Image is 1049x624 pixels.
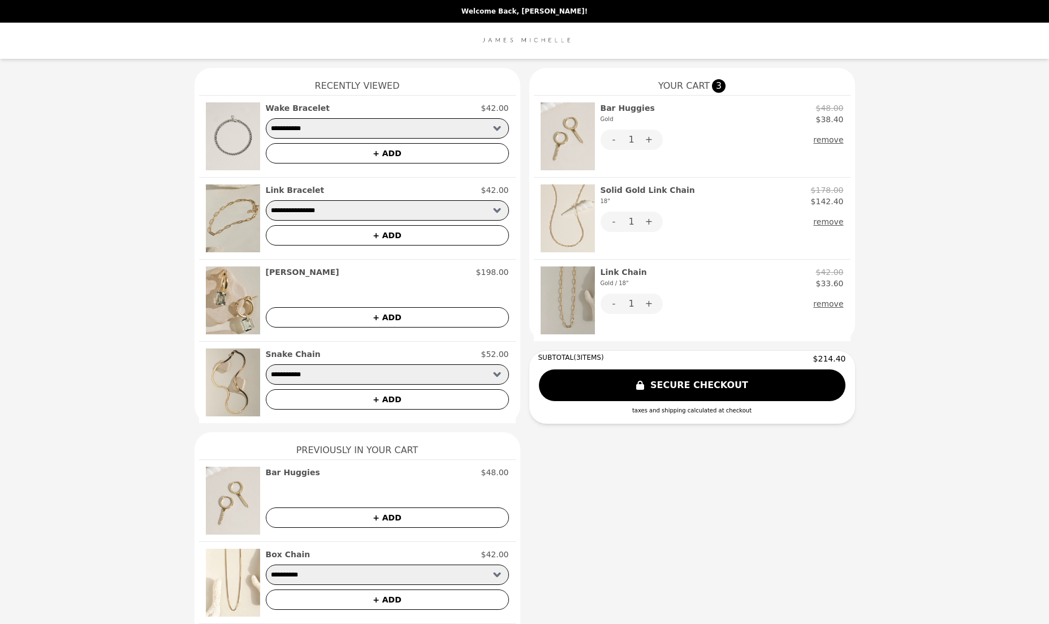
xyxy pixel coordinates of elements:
[573,354,603,362] span: ( 3 ITEMS)
[813,130,843,150] button: remove
[636,212,663,232] button: +
[481,348,509,360] p: $52.00
[712,79,726,93] span: 3
[601,294,628,314] button: -
[266,467,320,478] h2: Bar Huggies
[816,278,844,289] p: $33.60
[481,467,509,478] p: $48.00
[266,266,339,278] h2: [PERSON_NAME]
[538,354,574,362] span: SUBTOTAL
[266,364,509,385] select: Select a product variant
[266,143,509,163] button: + ADD
[206,348,260,416] img: Snake Chain
[477,29,572,52] img: Brand Logo
[636,294,663,314] button: +
[811,184,844,196] p: $178.00
[266,307,509,328] button: + ADD
[7,7,1042,16] p: Welcome Back, [PERSON_NAME]!
[601,114,655,125] div: Gold
[199,68,516,95] h1: Recently Viewed
[601,266,647,289] h2: Link Chain
[206,467,260,535] img: Bar Huggies
[811,196,844,207] p: $142.40
[813,294,843,314] button: remove
[541,266,595,334] img: Link Chain
[476,266,509,278] p: $198.00
[266,589,509,610] button: + ADD
[481,184,509,196] p: $42.00
[813,353,846,364] span: $214.40
[266,184,325,196] h2: Link Bracelet
[538,406,846,415] div: taxes and shipping calculated at checkout
[628,294,636,314] div: 1
[206,549,260,617] img: Box Chain
[628,212,636,232] div: 1
[816,102,844,114] p: $48.00
[206,102,260,170] img: Wake Bracelet
[266,549,310,560] h2: Box Chain
[206,266,260,334] img: Eden Huggies
[601,212,628,232] button: -
[601,130,628,150] button: -
[481,549,509,560] p: $42.00
[658,79,710,93] span: YOUR CART
[601,184,695,207] h2: Solid Gold Link Chain
[266,389,509,410] button: + ADD
[541,184,595,252] img: Solid Gold Link Chain
[199,432,516,459] h1: Previously In Your Cart
[601,278,647,289] div: Gold / 18"
[601,196,695,207] div: 18"
[816,266,844,278] p: $42.00
[266,225,509,246] button: + ADD
[541,102,595,170] img: Bar Huggies
[266,348,321,360] h2: Snake Chain
[813,212,843,232] button: remove
[266,118,509,139] select: Select a product variant
[628,130,636,150] div: 1
[538,369,846,402] button: SECURE CHECKOUT
[266,507,509,528] button: + ADD
[601,102,655,125] h2: Bar Huggies
[636,130,663,150] button: +
[481,102,509,114] p: $42.00
[206,184,260,252] img: Link Bracelet
[266,565,509,585] select: Select a product variant
[266,200,509,221] select: Select a product variant
[816,114,844,125] p: $38.40
[266,102,330,114] h2: Wake Bracelet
